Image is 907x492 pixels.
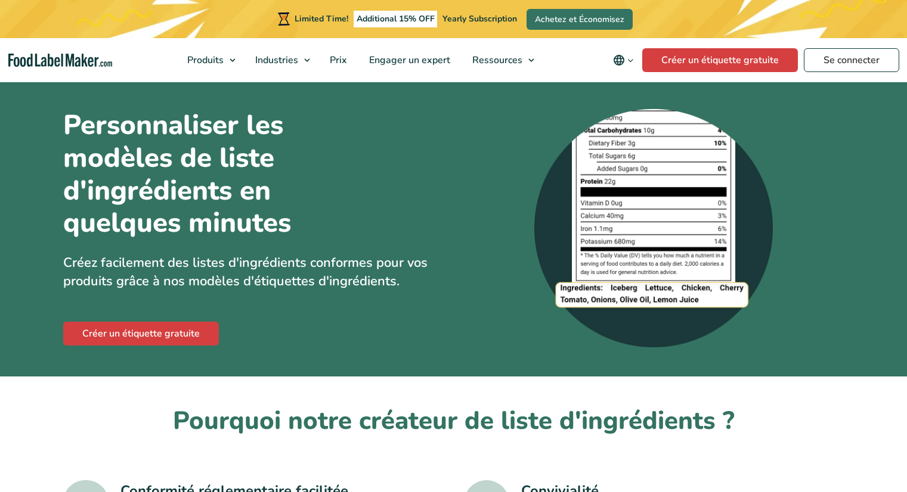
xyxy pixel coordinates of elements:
[527,9,633,30] a: Achetez et Économisez
[469,54,524,67] span: Ressources
[804,48,899,72] a: Se connecter
[295,13,348,24] span: Limited Time!
[63,109,385,239] h1: Personnaliser les modèles de liste d'ingrédients en quelques minutes
[358,38,459,82] a: Engager un expert
[642,48,798,72] a: Créer un étiquette gratuite
[605,48,642,72] button: Change language
[244,38,316,82] a: Industries
[63,322,219,345] a: Créer un étiquette gratuite
[462,38,540,82] a: Ressources
[319,38,355,82] a: Prix
[63,405,844,438] h2: Pourquoi notre créateur de liste d'ingrédients ?
[63,254,445,291] p: Créez facilement des listes d'ingrédients conformes pour vos produits grâce à nos modèles d'étiqu...
[354,11,438,27] span: Additional 15% OFF
[184,54,225,67] span: Produits
[326,54,348,67] span: Prix
[8,54,112,67] a: Food Label Maker homepage
[534,109,773,347] img: Capture d
[252,54,299,67] span: Industries
[177,38,242,82] a: Produits
[442,13,517,24] span: Yearly Subscription
[366,54,451,67] span: Engager un expert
